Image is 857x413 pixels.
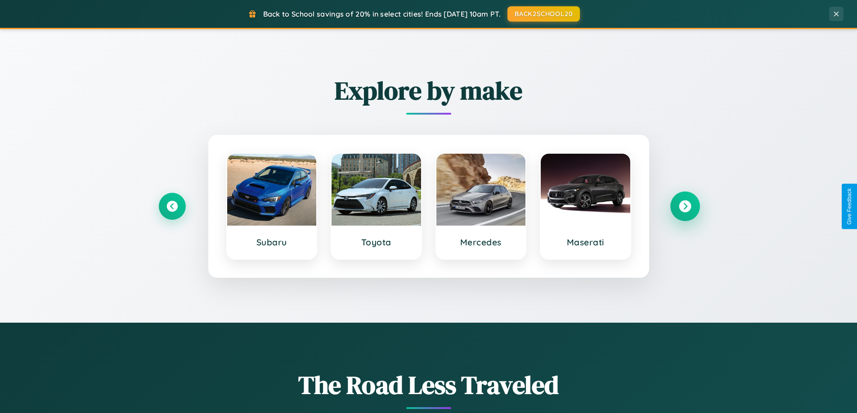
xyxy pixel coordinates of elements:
[159,73,699,108] h2: Explore by make
[236,237,308,248] h3: Subaru
[263,9,501,18] span: Back to School savings of 20% in select cities! Ends [DATE] 10am PT.
[507,6,580,22] button: BACK2SCHOOL20
[550,237,621,248] h3: Maserati
[159,368,699,402] h1: The Road Less Traveled
[445,237,517,248] h3: Mercedes
[341,237,412,248] h3: Toyota
[846,188,853,225] div: Give Feedback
